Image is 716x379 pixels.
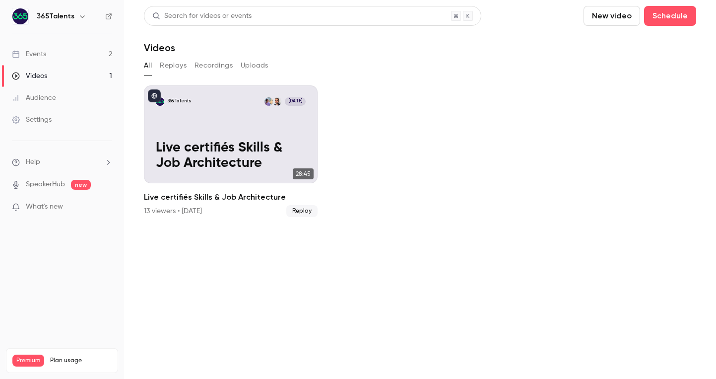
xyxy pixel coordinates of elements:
[285,97,306,106] span: [DATE]
[144,85,318,217] a: Live certifiés Skills & Job Architecture365TalentsMathieu MartinLéa Riaudel[DATE]Live certifiés S...
[26,157,40,167] span: Help
[144,58,152,74] button: All
[148,89,161,102] button: published
[26,202,63,212] span: What's new
[156,140,306,171] p: Live certifiés Skills & Job Architecture
[12,157,112,167] li: help-dropdown-opener
[50,357,112,365] span: Plan usage
[144,42,175,54] h1: Videos
[12,49,46,59] div: Events
[144,6,696,373] section: Videos
[12,8,28,24] img: 365Talents
[195,58,233,74] button: Recordings
[37,11,74,21] h6: 365Talents
[167,98,191,104] p: 365Talents
[264,97,273,106] img: Léa Riaudel
[293,168,314,179] span: 28:45
[26,179,65,190] a: SpeakerHub
[144,191,318,203] h2: Live certifiés Skills & Job Architecture
[144,206,202,216] div: 13 viewers • [DATE]
[286,205,318,217] span: Replay
[241,58,268,74] button: Uploads
[160,58,187,74] button: Replays
[144,85,318,217] li: Live certifiés Skills & Job Architecture
[584,6,640,26] button: New video
[273,97,281,106] img: Mathieu Martin
[144,85,696,217] ul: Videos
[71,180,91,190] span: new
[644,6,696,26] button: Schedule
[12,355,44,367] span: Premium
[152,11,252,21] div: Search for videos or events
[12,115,52,125] div: Settings
[12,71,47,81] div: Videos
[12,93,56,103] div: Audience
